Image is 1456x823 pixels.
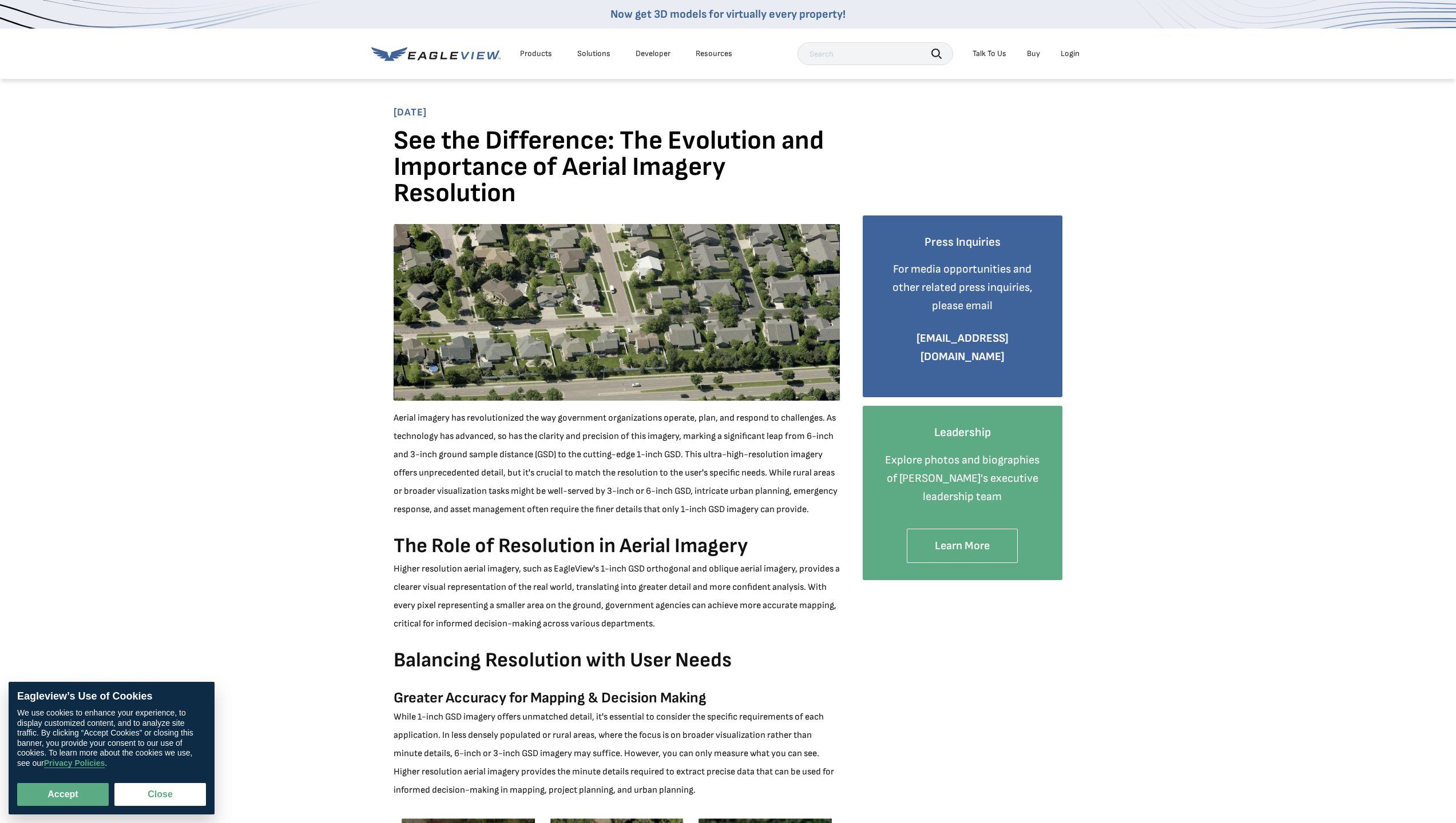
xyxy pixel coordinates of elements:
p: While 1-inch GSD imagery offers unmatched detail, it's essential to consider the specific require... [394,708,840,800]
button: Accept [17,783,109,806]
p: Aerial imagery has revolutionized the way government organizations operate, plan, and respond to ... [394,409,840,519]
span: [DATE] [394,106,1063,119]
a: Buy [1027,49,1040,59]
div: Login [1061,49,1080,59]
a: [EMAIL_ADDRESS][DOMAIN_NAME] [917,331,1009,363]
h4: Leadership [880,423,1046,442]
h2: Balancing Resolution with User Needs [394,648,840,674]
div: Talk To Us [973,49,1006,59]
h4: Press Inquiries [880,233,1046,252]
div: We use cookies to enhance your experience, to display customized content, and to analyze site tra... [17,709,206,769]
p: Higher resolution aerial imagery, such as EagleView's 1-inch GSD orthogonal and oblique aerial im... [394,560,840,633]
a: Now get 3D models for virtually every property! [610,7,846,21]
a: Developer [636,49,671,59]
img: Aerial Imagery Resolution [394,224,840,401]
h2: The Role of Resolution in Aerial Imagery [394,533,840,560]
a: Learn More [907,529,1018,564]
p: Explore photos and biographies of [PERSON_NAME]’s executive leadership team [880,451,1046,506]
div: Eagleview’s Use of Cookies [17,690,206,703]
p: For media opportunities and other related press inquiries, please email [880,260,1046,315]
div: Products [520,49,552,59]
h3: Greater Accuracy for Mapping & Decision Making [394,689,840,708]
input: Search [798,42,953,65]
h1: See the Difference: The Evolution and Importance of Aerial Imagery Resolution [394,128,840,215]
a: Privacy Policies [44,759,105,769]
div: Resources [696,49,732,59]
button: Close [114,783,206,806]
div: Solutions [577,49,610,59]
